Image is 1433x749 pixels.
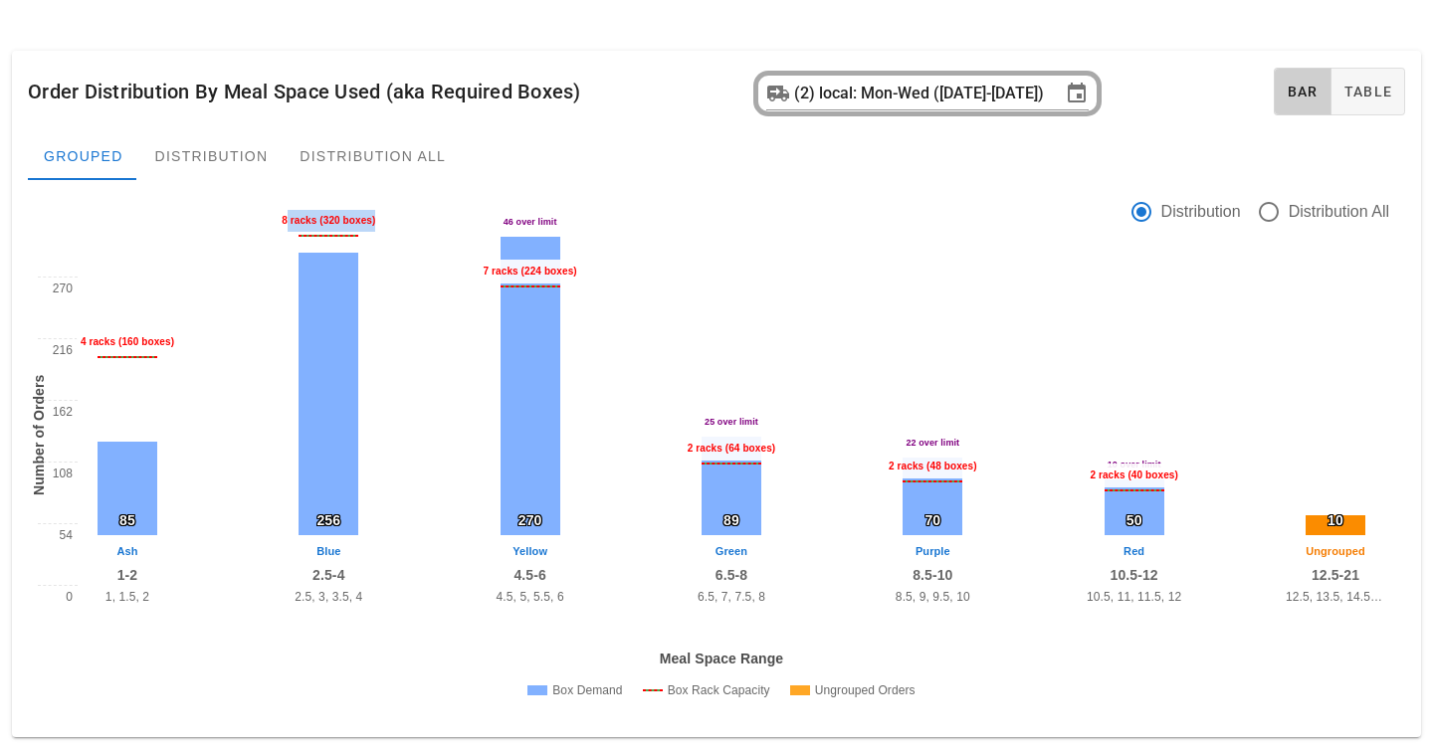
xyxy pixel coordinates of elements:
div: 8.5, 9, 9.5, 10 [883,586,982,608]
div: 4.5, 5, 5.5, 6 [481,586,580,608]
div: 8.5-10 [883,564,982,586]
div: Ash [78,540,177,562]
div: 22 over limit [883,430,982,456]
label: Distribution [1161,202,1241,222]
div: Box capacity: 48 [903,480,962,482]
div: 50 [1126,509,1142,535]
div: 256 [316,509,340,535]
div: 6.5-8 [682,564,781,586]
button: Table [1331,68,1406,115]
div: 10 over limit [1085,452,1184,477]
div: 2 racks (64 boxes) [684,437,780,461]
div: 54 [38,523,78,546]
div: 70 [924,509,940,535]
div: 162 [38,400,78,423]
div: 1-2 [78,564,177,586]
span: Bar [1287,84,1319,99]
div: Distribution [139,132,285,180]
div: 85 [119,509,135,535]
div: 108 [38,462,78,484]
div: Blue [279,540,378,562]
div: 12.5, 13.5, 14.5, 16.5, 19.5, 21 [1286,586,1385,608]
div: 270 [38,277,78,299]
div: Order Distribution By Meal Space Used (aka Required Boxes) [12,51,1421,132]
div: 10.5, 11, 11.5, 12 [1085,586,1184,608]
div: 1, 1.5, 2 [78,586,177,608]
div: Number of Orders [28,375,50,495]
span: Box Rack Capacity [668,679,770,701]
div: 0 [38,585,78,608]
div: 4 racks (160 boxes) [77,330,178,354]
div: 8 racks (320 boxes) [278,209,379,233]
div: (2) [794,84,819,103]
div: 270 [518,509,542,535]
div: Purple [883,540,982,562]
span: Box Demand [552,679,622,701]
div: 4.5-6 [481,564,580,586]
div: Distribution All [284,132,462,180]
div: Box capacity: 320 [299,235,358,237]
div: 6.5, 7, 7.5, 8 [682,586,781,608]
span: Table [1343,84,1393,99]
div: 10 [1328,509,1343,535]
button: Bar [1274,68,1331,115]
div: 7 racks (224 boxes) [480,260,581,283]
div: 25 over limit [682,409,781,435]
div: 2 racks (40 boxes) [1086,464,1182,487]
div: 46 over limit [481,209,580,235]
div: Box capacity: 224 [501,285,560,287]
div: Box capacity: 64 [702,463,761,465]
div: 2.5-4 [279,564,378,586]
div: Yellow [481,540,580,562]
div: Red [1085,540,1184,562]
div: Box capacity: 40 [1105,489,1164,491]
div: Meal Space Range [38,648,1405,669]
div: Box capacity: 160 [98,356,157,358]
div: 2.5, 3, 3.5, 4 [279,586,378,608]
div: Grouped [28,132,139,180]
div: 89 [723,509,739,535]
div: 216 [38,338,78,361]
div: Ungrouped [1286,540,1385,562]
div: 12.5-21 [1286,564,1385,586]
span: Ungrouped Orders [815,679,916,701]
div: 10.5-12 [1085,564,1184,586]
label: Distribution All [1289,202,1389,222]
div: 2 racks (48 boxes) [885,455,981,478]
div: Green [682,540,781,562]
